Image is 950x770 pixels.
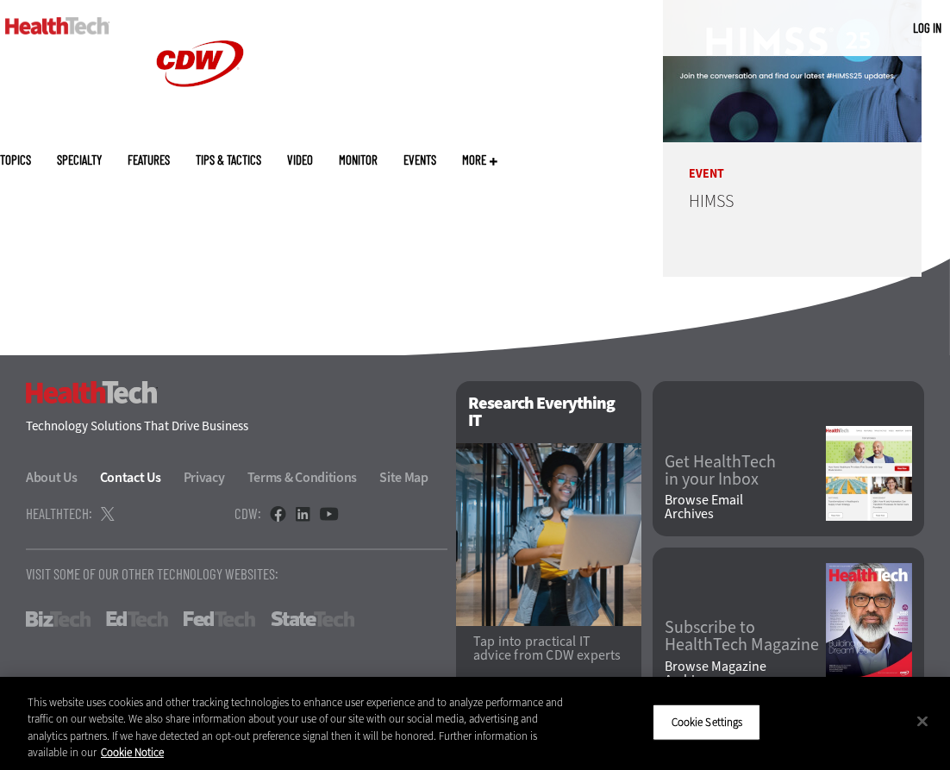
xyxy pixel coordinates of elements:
[379,468,428,486] a: Site Map
[26,611,91,627] a: BizTech
[403,153,436,166] a: Events
[473,635,624,662] p: Tap into practical IT advice from CDW experts
[26,567,447,581] p: Visit Some Of Our Other Technology Websites:
[196,153,261,166] a: Tips & Tactics
[26,506,92,521] h4: HealthTech:
[135,114,265,132] a: CDW
[128,153,170,166] a: Features
[665,619,826,654] a: Subscribe toHealthTech Magazine
[456,381,641,443] h2: Research Everything IT
[913,20,941,35] a: Log in
[826,426,912,521] img: newsletter screenshot
[473,675,624,690] a: Visit the Research Hub
[26,468,97,486] a: About Us
[665,493,826,521] a: Browse EmailArchives
[913,19,941,37] div: User menu
[287,153,313,166] a: Video
[665,454,826,488] a: Get HealthTechin your Inbox
[665,660,826,687] a: Browse MagazineArchives
[100,468,181,486] a: Contact Us
[26,381,158,404] h3: HealthTech
[184,468,245,486] a: Privacy
[462,153,497,166] span: More
[339,153,378,166] a: MonITor
[57,153,102,166] span: Specialty
[101,745,164,760] a: More information about your privacy
[663,142,922,180] p: Event
[234,506,261,521] h4: CDW:
[5,17,109,34] img: Home
[28,694,570,761] div: This website uses cookies and other tracking technologies to enhance user experience and to analy...
[106,611,168,627] a: EdTech
[653,704,760,741] button: Cookie Settings
[26,420,447,433] h4: Technology Solutions That Drive Business
[184,611,255,627] a: FedTech
[826,563,912,678] img: Fall 2025 Cover
[903,702,941,740] button: Close
[689,190,734,213] a: HIMSS
[247,468,378,486] a: Terms & Conditions
[271,611,354,627] a: StateTech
